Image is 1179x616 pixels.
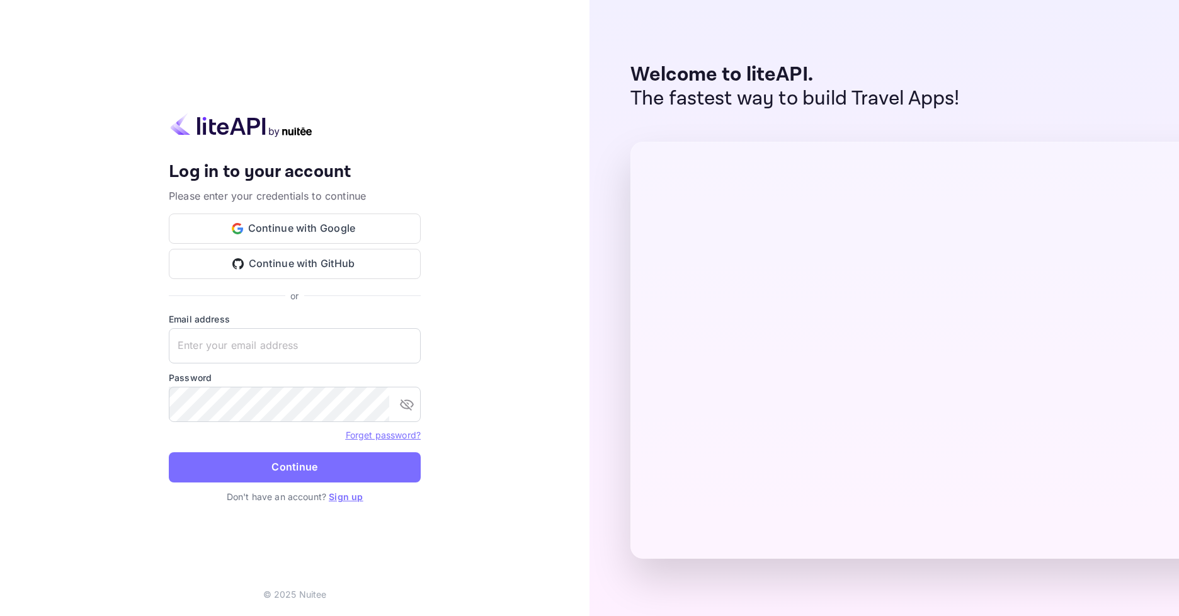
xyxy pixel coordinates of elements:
[169,490,421,503] p: Don't have an account?
[394,392,419,417] button: toggle password visibility
[169,452,421,482] button: Continue
[169,312,421,326] label: Email address
[290,289,299,302] p: or
[346,430,421,440] a: Forget password?
[329,491,363,502] a: Sign up
[169,113,314,137] img: liteapi
[169,328,421,363] input: Enter your email address
[630,87,960,111] p: The fastest way to build Travel Apps!
[169,249,421,279] button: Continue with GitHub
[263,588,327,601] p: © 2025 Nuitee
[169,161,421,183] h4: Log in to your account
[169,188,421,203] p: Please enter your credentials to continue
[169,214,421,244] button: Continue with Google
[169,371,421,384] label: Password
[346,428,421,441] a: Forget password?
[630,63,960,87] p: Welcome to liteAPI.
